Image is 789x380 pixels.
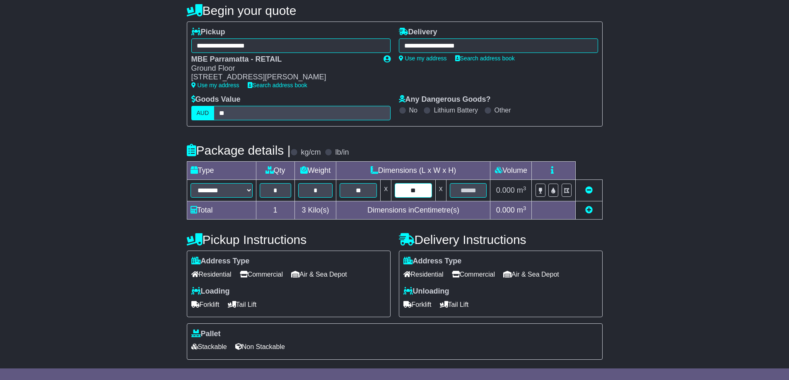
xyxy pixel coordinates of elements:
span: 0.000 [496,186,515,194]
span: Residential [191,268,232,281]
h4: Pickup Instructions [187,233,391,246]
td: 1 [256,201,294,220]
label: Address Type [403,257,462,266]
span: 0.000 [496,206,515,214]
label: Any Dangerous Goods? [399,95,491,104]
label: Other [495,106,511,114]
td: x [435,180,446,201]
a: Add new item [585,206,593,214]
td: Qty [256,162,294,180]
div: MBE Parramatta - RETAIL [191,55,375,64]
label: Pallet [191,330,221,339]
span: Air & Sea Depot [503,268,559,281]
td: Total [187,201,256,220]
sup: 3 [523,205,526,211]
td: Kilo(s) [294,201,336,220]
label: Unloading [403,287,449,296]
label: Lithium Battery [434,106,478,114]
td: Volume [490,162,532,180]
label: Goods Value [191,95,241,104]
span: Tail Lift [228,298,257,311]
label: lb/in [335,148,349,157]
span: Non Stackable [235,340,285,353]
sup: 3 [523,185,526,191]
span: Tail Lift [440,298,469,311]
label: kg/cm [301,148,321,157]
h4: Delivery Instructions [399,233,603,246]
span: m [517,206,526,214]
label: Address Type [191,257,250,266]
span: 3 [302,206,306,214]
a: Remove this item [585,186,593,194]
label: AUD [191,106,215,120]
span: Forklift [403,298,432,311]
span: Air & Sea Depot [291,268,347,281]
label: Delivery [399,28,437,37]
td: Dimensions in Centimetre(s) [336,201,490,220]
a: Use my address [399,55,447,62]
div: Ground Floor [191,64,375,73]
label: No [409,106,417,114]
div: [STREET_ADDRESS][PERSON_NAME] [191,73,375,82]
a: Search address book [455,55,515,62]
td: x [381,180,391,201]
a: Use my address [191,82,239,88]
a: Search address book [248,82,307,88]
td: Weight [294,162,336,180]
h4: Begin your quote [187,4,603,17]
span: Stackable [191,340,227,353]
span: Commercial [452,268,495,281]
label: Loading [191,287,230,296]
h4: Package details | [187,143,291,157]
span: m [517,186,526,194]
td: Dimensions (L x W x H) [336,162,490,180]
span: Forklift [191,298,220,311]
span: Residential [403,268,444,281]
label: Pickup [191,28,225,37]
span: Commercial [240,268,283,281]
td: Type [187,162,256,180]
